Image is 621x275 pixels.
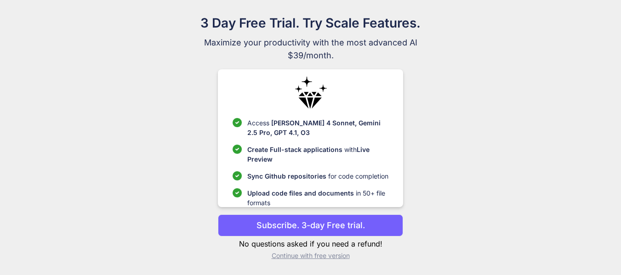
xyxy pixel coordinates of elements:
img: checklist [233,118,242,127]
span: Sync Github repositories [247,172,326,180]
p: for code completion [247,171,388,181]
button: Subscribe. 3-day Free trial. [218,214,403,236]
span: $39/month. [156,49,465,62]
p: Continue with free version [218,251,403,260]
span: Upload code files and documents [247,189,354,197]
p: with [247,145,388,164]
h1: 3 Day Free Trial. Try Scale Features. [156,13,465,33]
img: checklist [233,188,242,197]
p: Subscribe. 3-day Free trial. [256,219,365,231]
img: checklist [233,171,242,180]
p: Access [247,118,388,137]
span: Maximize your productivity with the most advanced AI [156,36,465,49]
span: Create Full-stack applications [247,146,344,153]
img: checklist [233,145,242,154]
p: No questions asked if you need a refund! [218,238,403,249]
p: in 50+ file formats [247,188,388,208]
span: [PERSON_NAME] 4 Sonnet, Gemini 2.5 Pro, GPT 4.1, O3 [247,119,381,136]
